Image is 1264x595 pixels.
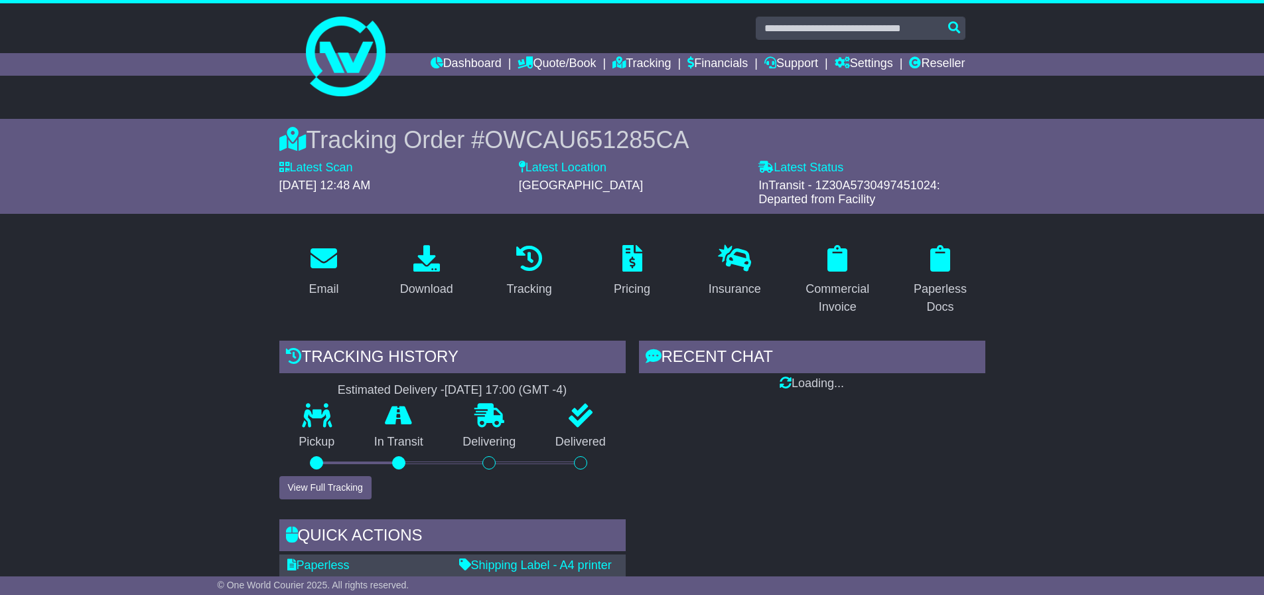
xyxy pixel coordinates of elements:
[279,161,353,175] label: Latest Scan
[535,435,626,450] p: Delivered
[279,126,985,154] div: Tracking Order #
[896,240,985,321] a: Paperless Docs
[802,280,874,316] div: Commercial Invoice
[687,53,748,76] a: Financials
[279,383,626,398] div: Estimated Delivery -
[519,161,606,175] label: Latest Location
[431,53,502,76] a: Dashboard
[605,240,659,303] a: Pricing
[764,53,818,76] a: Support
[445,383,567,398] div: [DATE] 17:00 (GMT -4)
[309,280,338,298] div: Email
[518,53,596,76] a: Quote/Book
[459,558,612,572] a: Shipping Label - A4 printer
[612,53,671,76] a: Tracking
[904,280,977,316] div: Paperless Docs
[700,240,770,303] a: Insurance
[400,280,453,298] div: Download
[498,240,560,303] a: Tracking
[793,240,882,321] a: Commercial Invoice
[279,435,355,450] p: Pickup
[519,179,643,192] span: [GEOGRAPHIC_DATA]
[279,476,372,499] button: View Full Tracking
[639,377,985,391] div: Loading...
[287,558,350,572] a: Paperless
[709,280,761,298] div: Insurance
[354,435,443,450] p: In Transit
[279,179,371,192] span: [DATE] 12:48 AM
[218,580,409,590] span: © One World Courier 2025. All rights reserved.
[758,179,940,207] span: InTransit - 1Z30A5730497451024: Departed from Facility
[484,126,689,153] span: OWCAU651285CA
[909,53,965,76] a: Reseller
[614,280,650,298] div: Pricing
[758,161,843,175] label: Latest Status
[835,53,893,76] a: Settings
[300,240,347,303] a: Email
[279,519,626,555] div: Quick Actions
[391,240,462,303] a: Download
[639,341,985,377] div: RECENT CHAT
[279,341,626,377] div: Tracking history
[443,435,536,450] p: Delivering
[506,280,551,298] div: Tracking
